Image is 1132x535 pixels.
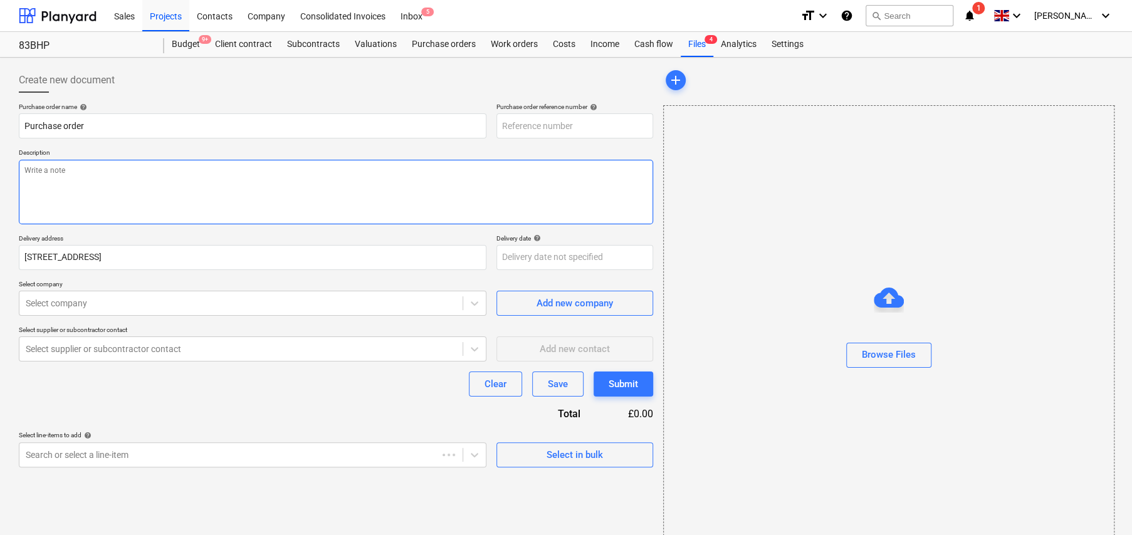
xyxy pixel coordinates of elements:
[547,447,603,463] div: Select in bulk
[871,11,881,21] span: search
[485,376,506,392] div: Clear
[815,8,831,23] i: keyboard_arrow_down
[490,407,600,421] div: Total
[469,371,522,397] button: Clear
[764,32,811,57] a: Settings
[19,103,486,111] div: Purchase order name
[681,32,713,57] div: Files
[531,234,541,242] span: help
[668,73,683,88] span: add
[963,8,976,23] i: notifications
[496,113,653,138] input: Reference number
[164,32,207,57] div: Budget
[496,291,653,316] button: Add new company
[404,32,483,57] a: Purchase orders
[627,32,681,57] a: Cash flow
[548,376,568,392] div: Save
[347,32,404,57] a: Valuations
[207,32,280,57] a: Client contract
[81,432,92,439] span: help
[496,234,653,242] div: Delivery date
[600,407,653,421] div: £0.00
[164,32,207,57] a: Budget9+
[713,32,764,57] a: Analytics
[545,32,583,57] a: Costs
[19,245,486,270] input: Delivery address
[19,280,486,291] p: Select company
[19,39,149,53] div: 83BHP
[537,295,613,311] div: Add new company
[1098,8,1113,23] i: keyboard_arrow_down
[483,32,545,57] a: Work orders
[496,245,653,270] input: Delivery date not specified
[19,326,486,336] p: Select supplier or subcontractor contact
[800,8,815,23] i: format_size
[496,103,653,111] div: Purchase order reference number
[496,442,653,467] button: Select in bulk
[681,32,713,57] a: Files4
[841,8,853,23] i: Knowledge base
[77,103,87,111] span: help
[583,32,627,57] a: Income
[199,35,211,44] span: 9+
[19,113,486,138] input: Document name
[972,2,985,14] span: 1
[532,371,584,397] button: Save
[1009,8,1024,23] i: keyboard_arrow_down
[866,5,953,26] button: Search
[1069,475,1132,535] iframe: Chat Widget
[280,32,347,57] a: Subcontracts
[1034,11,1097,21] span: [PERSON_NAME]
[19,73,115,88] span: Create new document
[19,234,486,245] p: Delivery address
[609,376,638,392] div: Submit
[19,148,653,159] p: Description
[846,343,931,368] button: Browse Files
[19,431,486,439] div: Select line-items to add
[862,346,916,363] div: Browse Files
[587,103,597,111] span: help
[705,35,717,44] span: 4
[594,371,653,397] button: Submit
[421,8,434,16] span: 5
